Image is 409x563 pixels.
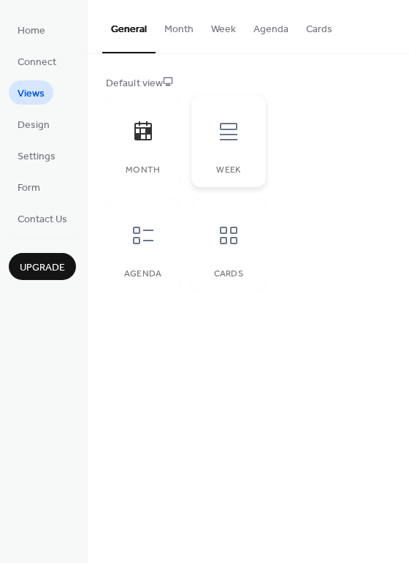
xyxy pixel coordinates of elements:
div: Cards [206,269,251,279]
a: Settings [9,143,64,167]
a: Home [9,18,54,42]
span: Home [18,23,45,39]
a: Form [9,175,49,199]
span: Settings [18,149,56,165]
a: Contact Us [9,206,76,230]
span: Form [18,181,40,196]
a: Design [9,112,58,136]
span: Upgrade [20,260,65,276]
span: Views [18,86,45,102]
button: Upgrade [9,253,76,280]
div: Agenda [121,269,165,279]
span: Connect [18,55,56,70]
a: Connect [9,49,65,73]
div: Default view [106,76,388,91]
a: Views [9,80,53,105]
div: Week [206,165,251,175]
span: Design [18,118,50,133]
span: Contact Us [18,212,67,227]
div: Month [121,165,165,175]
